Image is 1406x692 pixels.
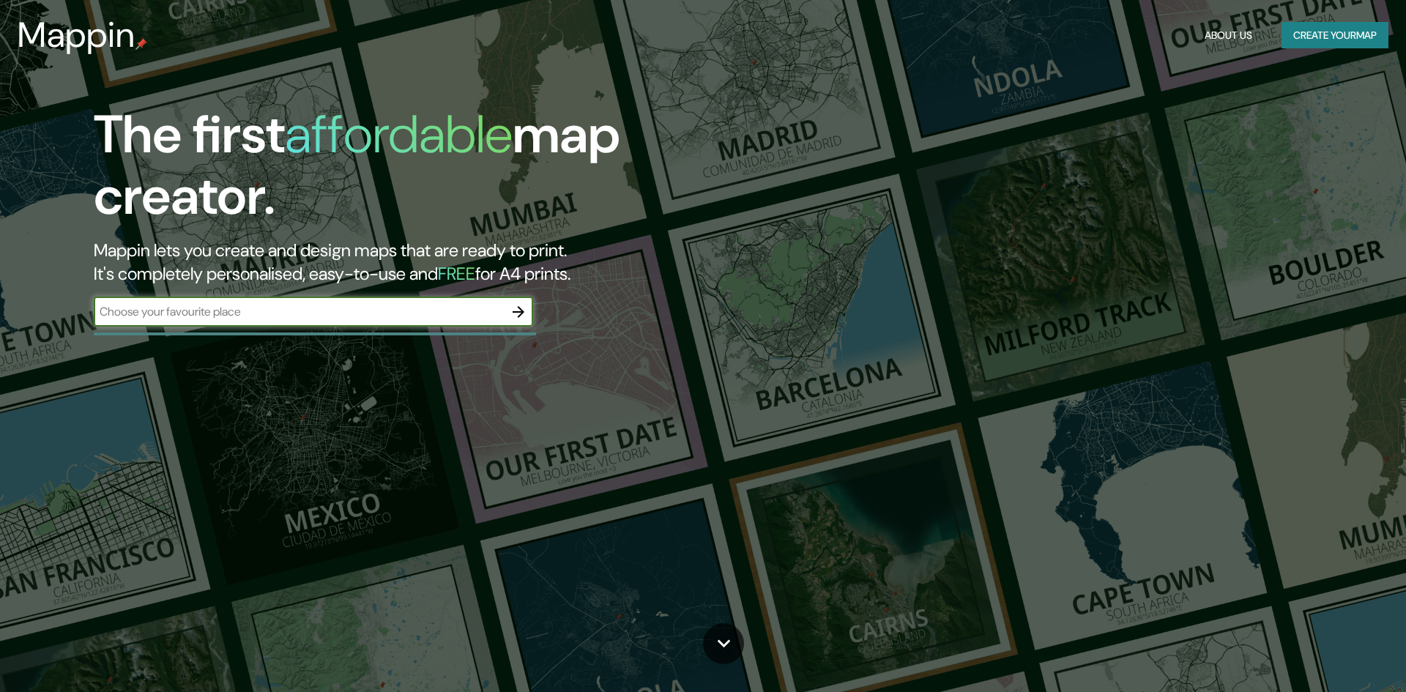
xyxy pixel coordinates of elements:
h3: Mappin [18,15,135,56]
h5: FREE [438,262,475,285]
button: Create yourmap [1282,22,1388,49]
button: About Us [1199,22,1258,49]
h1: The first map creator. [94,104,797,239]
img: mappin-pin [135,38,147,50]
h2: Mappin lets you create and design maps that are ready to print. It's completely personalised, eas... [94,239,797,286]
input: Choose your favourite place [94,303,504,320]
h1: affordable [285,100,513,168]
